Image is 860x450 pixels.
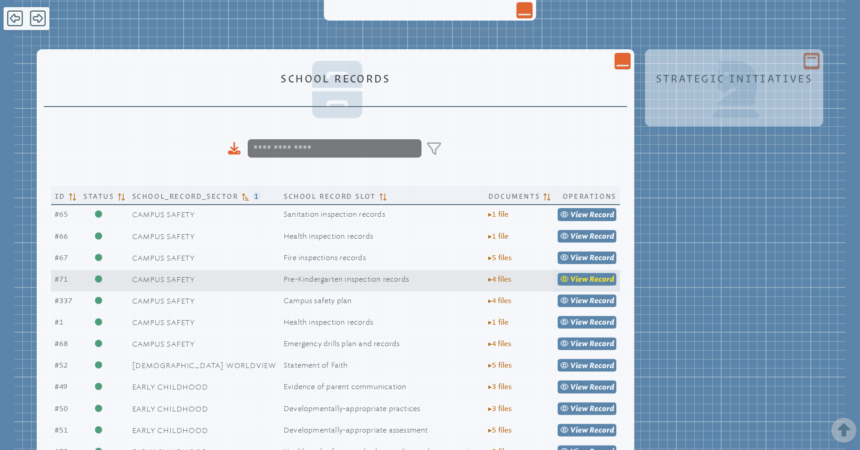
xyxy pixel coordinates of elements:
span: view [570,232,588,240]
span: Campus Safety [132,232,195,241]
span: view [570,426,588,434]
span: ▸ [488,210,492,219]
a: view Record [558,381,616,393]
span: 4 file s [488,340,512,348]
span: ▸ [488,426,492,434]
span: Record [589,404,614,413]
span: 1 [253,191,261,199]
span: 49 [55,382,68,391]
span: 4 file s [488,275,512,283]
span: Operations [563,190,616,201]
span: Early Childhood [132,426,208,435]
a: view Record [558,295,616,307]
span: Campus Safety [132,340,195,348]
span: Early Childhood [132,405,208,413]
span: Evidence of parent communication [284,382,406,391]
span: 67 [55,253,68,262]
span: 1 file [488,318,508,326]
span: Campus Safety [132,254,195,262]
span: Record [589,382,614,391]
a: view Record [558,359,616,372]
span: ▸ [488,254,492,262]
span: Record [589,232,614,240]
button: Scroll Top [837,420,851,441]
a: view Record [558,273,616,286]
span: Record [589,339,614,348]
a: view Record [558,230,616,242]
span: Pre-Kindergarten inspection records [284,275,409,283]
a: view Record [558,338,616,350]
span: 50 [55,404,68,413]
span: ▸ [488,318,492,326]
span: Record [589,296,614,305]
span: ▸ [488,361,492,369]
span: Early Childhood [132,383,208,391]
span: School_Record_Sector [132,190,238,201]
span: 3 file s [488,383,512,391]
a: view Record [558,251,616,264]
span: 5 file s [488,426,512,434]
span: view [570,210,588,219]
a: view Record [558,208,616,221]
span: 52 [55,361,68,369]
span: ▸ [488,232,492,240]
span: Health inspection records [284,232,373,240]
span: Developmentally-appropriate assessment [284,426,428,434]
span: ▸ [488,297,492,305]
span: 5 file s [488,361,512,369]
span: 66 [55,232,68,240]
span: Campus Safety [132,210,195,219]
span: 1 file [488,210,508,219]
span: 3 file s [488,405,512,413]
div: Download to CSV [228,142,241,155]
span: Id [55,190,65,201]
span: Documents [488,190,540,201]
span: Emergency drills plan and records [284,339,400,348]
span: 1 file [488,232,508,240]
span: view [570,296,588,305]
span: Sanitation inspection records [284,210,385,219]
span: School Record Slot [284,190,376,201]
span: 337 [55,296,73,305]
span: 5 file s [488,254,512,262]
span: view [570,339,588,348]
span: Record [589,275,614,283]
span: 71 [55,275,68,283]
span: Back [7,9,23,27]
a: view Record [558,316,616,329]
h1: School Records [47,73,623,85]
span: Record [589,318,614,326]
span: ▸ [488,340,492,348]
span: 4 file s [488,297,512,305]
span: Campus Safety [132,297,195,305]
span: 1 [55,318,64,326]
span: Campus Safety [132,275,195,284]
span: 51 [55,426,68,434]
span: view [570,361,588,369]
span: Fire inspections records [284,253,366,262]
span: Record [589,426,614,434]
span: ▸ [488,383,492,391]
a: view Record [558,402,616,415]
span: Campus safety plan [284,296,352,305]
span: ▸ [488,405,492,413]
span: Forward [30,9,46,27]
span: [DEMOGRAPHIC_DATA] Worldview [132,361,276,370]
span: view [570,382,588,391]
h1: Strategic Initiatives [656,73,813,85]
span: view [570,253,588,262]
span: 68 [55,339,68,348]
span: Statement of Faith [284,361,348,369]
span: Status [83,190,114,201]
span: view [570,275,588,283]
span: ▸ [488,275,492,283]
span: Record [589,253,614,262]
span: Campus Safety [132,318,195,327]
span: 65 [55,210,68,219]
span: Health inspection records [284,318,373,326]
span: view [570,404,588,413]
span: Record [589,361,614,369]
span: Record [589,210,614,219]
a: view Record [558,424,616,436]
span: view [570,318,588,326]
